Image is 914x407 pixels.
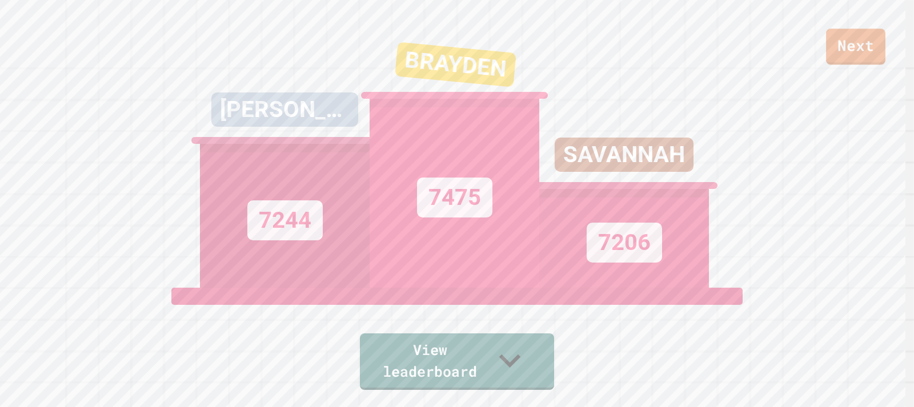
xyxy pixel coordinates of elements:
a: Next [826,29,885,65]
div: [PERSON_NAME] [211,92,358,127]
div: 7206 [587,223,662,263]
div: 7475 [417,178,492,217]
div: BRAYDEN [395,42,516,87]
div: SAVANNAH [555,138,693,172]
a: View leaderboard [360,333,554,390]
div: 7244 [247,200,323,240]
